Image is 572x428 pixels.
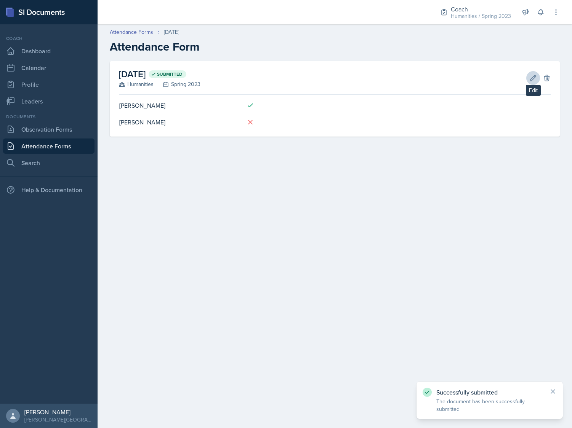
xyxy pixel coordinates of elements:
[119,80,200,88] div: Humanities Spring 2023
[164,28,179,36] div: [DATE]
[24,416,91,423] div: [PERSON_NAME][GEOGRAPHIC_DATA]
[119,114,240,130] td: [PERSON_NAME]
[436,388,543,396] p: Successfully submitted
[157,71,183,77] span: Submitted
[3,60,95,75] a: Calendar
[526,71,540,85] button: Edit
[3,138,95,154] a: Attendance Forms
[451,5,511,14] div: Coach
[3,94,95,109] a: Leaders
[24,408,91,416] div: [PERSON_NAME]
[3,122,95,137] a: Observation Forms
[110,40,560,54] h2: Attendance Form
[3,35,95,42] div: Coach
[119,67,200,81] h2: [DATE]
[451,12,511,20] div: Humanities / Spring 2023
[3,155,95,170] a: Search
[3,113,95,120] div: Documents
[436,398,543,413] p: The document has been successfully submitted
[3,77,95,92] a: Profile
[119,97,240,114] td: [PERSON_NAME]
[3,43,95,59] a: Dashboard
[3,182,95,197] div: Help & Documentation
[110,28,153,36] a: Attendance Forms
